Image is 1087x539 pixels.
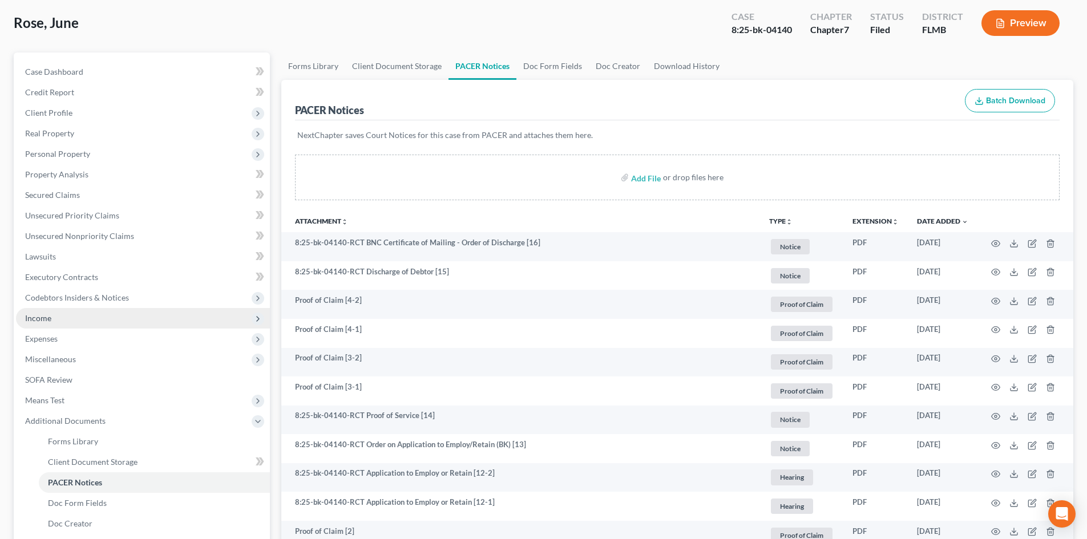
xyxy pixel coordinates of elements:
[25,169,88,179] span: Property Analysis
[843,261,908,290] td: PDF
[908,406,977,435] td: [DATE]
[769,218,793,225] button: TYPEunfold_more
[48,477,102,487] span: PACER Notices
[25,395,64,405] span: Means Test
[769,237,834,256] a: Notice
[908,434,977,463] td: [DATE]
[25,313,51,323] span: Income
[589,52,647,80] a: Doc Creator
[16,370,270,390] a: SOFA Review
[961,218,968,225] i: expand_more
[39,513,270,534] a: Doc Creator
[14,14,79,31] span: Rose, June
[908,232,977,261] td: [DATE]
[48,498,107,508] span: Doc Form Fields
[25,108,72,117] span: Client Profile
[843,290,908,319] td: PDF
[810,23,852,37] div: Chapter
[281,52,345,80] a: Forms Library
[917,217,968,225] a: Date Added expand_more
[771,268,810,283] span: Notice
[25,231,134,241] span: Unsecured Nonpriority Claims
[39,493,270,513] a: Doc Form Fields
[922,23,963,37] div: FLMB
[908,319,977,348] td: [DATE]
[297,129,1057,141] p: NextChapter saves Court Notices for this case from PACER and attaches them here.
[732,23,792,37] div: 8:25-bk-04140
[39,452,270,472] a: Client Document Storage
[48,457,138,467] span: Client Document Storage
[908,348,977,377] td: [DATE]
[345,52,448,80] a: Client Document Storage
[771,441,810,456] span: Notice
[25,354,76,364] span: Miscellaneous
[16,267,270,287] a: Executory Contracts
[986,96,1045,106] span: Batch Download
[769,468,834,487] a: Hearing
[25,87,74,97] span: Credit Report
[25,190,80,200] span: Secured Claims
[908,261,977,290] td: [DATE]
[908,290,977,319] td: [DATE]
[16,246,270,267] a: Lawsuits
[843,232,908,261] td: PDF
[769,295,834,314] a: Proof of Claim
[25,293,129,302] span: Codebtors Insiders & Notices
[25,334,58,343] span: Expenses
[281,348,760,377] td: Proof of Claim [3-2]
[892,218,899,225] i: unfold_more
[908,463,977,492] td: [DATE]
[25,149,90,159] span: Personal Property
[1048,500,1076,528] div: Open Intercom Messenger
[771,469,813,485] span: Hearing
[16,82,270,103] a: Credit Report
[281,261,760,290] td: 8:25-bk-04140-RCT Discharge of Debtor [15]
[281,492,760,521] td: 8:25-bk-04140-RCT Application to Employ or Retain [12-1]
[843,376,908,406] td: PDF
[295,103,364,117] div: PACER Notices
[281,232,760,261] td: 8:25-bk-04140-RCT BNC Certificate of Mailing - Order of Discharge [16]
[965,89,1055,113] button: Batch Download
[39,472,270,493] a: PACER Notices
[769,324,834,343] a: Proof of Claim
[786,218,793,225] i: unfold_more
[48,436,98,446] span: Forms Library
[25,375,72,384] span: SOFA Review
[844,24,849,35] span: 7
[769,497,834,516] a: Hearing
[448,52,516,80] a: PACER Notices
[16,185,270,205] a: Secured Claims
[16,205,270,226] a: Unsecured Priority Claims
[922,10,963,23] div: District
[769,352,834,371] a: Proof of Claim
[810,10,852,23] div: Chapter
[843,492,908,521] td: PDF
[281,406,760,435] td: 8:25-bk-04140-RCT Proof of Service [14]
[852,217,899,225] a: Extensionunfold_more
[16,226,270,246] a: Unsecured Nonpriority Claims
[771,326,833,341] span: Proof of Claim
[281,463,760,492] td: 8:25-bk-04140-RCT Application to Employ or Retain [12-2]
[769,382,834,400] a: Proof of Claim
[870,10,904,23] div: Status
[25,272,98,282] span: Executory Contracts
[769,410,834,429] a: Notice
[981,10,1060,36] button: Preview
[647,52,726,80] a: Download History
[843,348,908,377] td: PDF
[771,297,833,312] span: Proof of Claim
[771,354,833,370] span: Proof of Claim
[663,172,724,183] div: or drop files here
[771,383,833,399] span: Proof of Claim
[769,439,834,458] a: Notice
[25,416,106,425] span: Additional Documents
[843,463,908,492] td: PDF
[908,376,977,406] td: [DATE]
[771,239,810,254] span: Notice
[16,164,270,185] a: Property Analysis
[281,319,760,348] td: Proof of Claim [4-1]
[281,290,760,319] td: Proof of Claim [4-2]
[25,67,83,76] span: Case Dashboard
[843,406,908,435] td: PDF
[870,23,904,37] div: Filed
